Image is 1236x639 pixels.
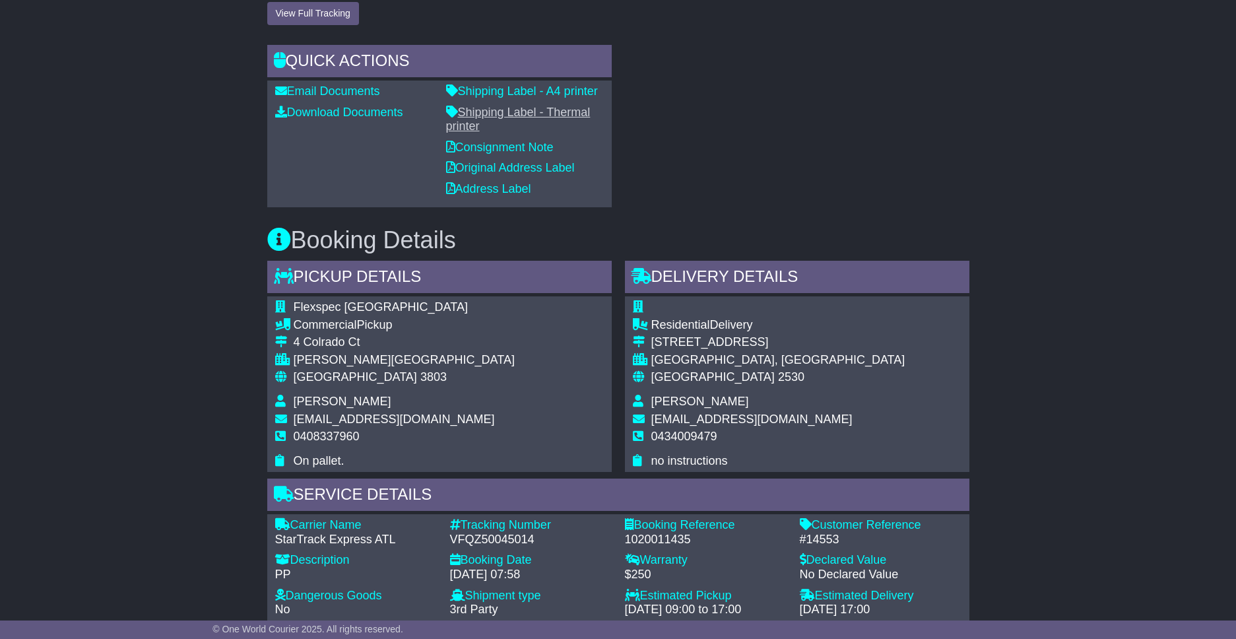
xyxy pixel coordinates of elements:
div: [DATE] 17:00 [800,603,961,617]
div: No Declared Value [800,568,961,582]
div: Delivery [651,318,905,333]
div: VFQZ50045014 [450,533,612,547]
div: #14553 [800,533,961,547]
span: 3rd Party [450,603,498,616]
a: Email Documents [275,84,380,98]
div: Pickup Details [267,261,612,296]
img: tab_keywords_by_traffic_grey.svg [133,77,144,87]
div: Tracking Number [450,518,612,533]
a: Original Address Label [446,161,575,174]
div: Delivery Details [625,261,969,296]
div: StarTrack Express ATL [275,533,437,547]
span: 2530 [778,370,804,384]
span: [GEOGRAPHIC_DATA] [651,370,775,384]
span: [PERSON_NAME] [294,395,391,408]
span: 0434009479 [651,430,717,443]
div: Service Details [267,479,969,514]
img: tab_domain_overview_orange.svg [38,77,49,87]
span: [EMAIL_ADDRESS][DOMAIN_NAME] [294,413,495,426]
div: 1020011435 [625,533,787,547]
div: Customer Reference [800,518,961,533]
div: 4 Colrado Ct [294,335,515,350]
div: Shipment type [450,589,612,603]
div: [STREET_ADDRESS] [651,335,905,350]
span: [EMAIL_ADDRESS][DOMAIN_NAME] [651,413,853,426]
div: Pickup [294,318,515,333]
div: Keywords by Traffic [148,78,218,86]
div: Domain: [DOMAIN_NAME] [34,34,145,45]
div: Dangerous Goods [275,589,437,603]
span: Flexspec [GEOGRAPHIC_DATA] [294,300,468,314]
div: Description [275,553,437,568]
div: Declared Value [800,553,961,568]
h3: Booking Details [267,227,969,253]
button: View Full Tracking [267,2,359,25]
div: [GEOGRAPHIC_DATA], [GEOGRAPHIC_DATA] [651,353,905,368]
img: logo_orange.svg [21,21,32,32]
div: PP [275,568,437,582]
span: 3803 [420,370,447,384]
div: Carrier Name [275,518,437,533]
div: $250 [625,568,787,582]
div: Estimated Pickup [625,589,787,603]
a: Shipping Label - Thermal printer [446,106,591,133]
div: Quick Actions [267,45,612,81]
span: [GEOGRAPHIC_DATA] [294,370,417,384]
div: Warranty [625,553,787,568]
a: Shipping Label - A4 printer [446,84,598,98]
div: [DATE] 09:00 to 17:00 [625,603,787,617]
div: Booking Reference [625,518,787,533]
span: 0408337960 [294,430,360,443]
div: Domain Overview [53,78,118,86]
span: [PERSON_NAME] [651,395,749,408]
span: Residential [651,318,710,331]
span: © One World Courier 2025. All rights reserved. [212,624,403,634]
span: no instructions [651,454,728,467]
div: v 4.0.25 [37,21,65,32]
div: [DATE] 07:58 [450,568,612,582]
span: On pallet. [294,454,344,467]
div: [PERSON_NAME][GEOGRAPHIC_DATA] [294,353,515,368]
img: website_grey.svg [21,34,32,45]
a: Address Label [446,182,531,195]
span: No [275,603,290,616]
a: Consignment Note [446,141,554,154]
div: Estimated Delivery [800,589,961,603]
span: Commercial [294,318,357,331]
a: Download Documents [275,106,403,119]
div: Booking Date [450,553,612,568]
